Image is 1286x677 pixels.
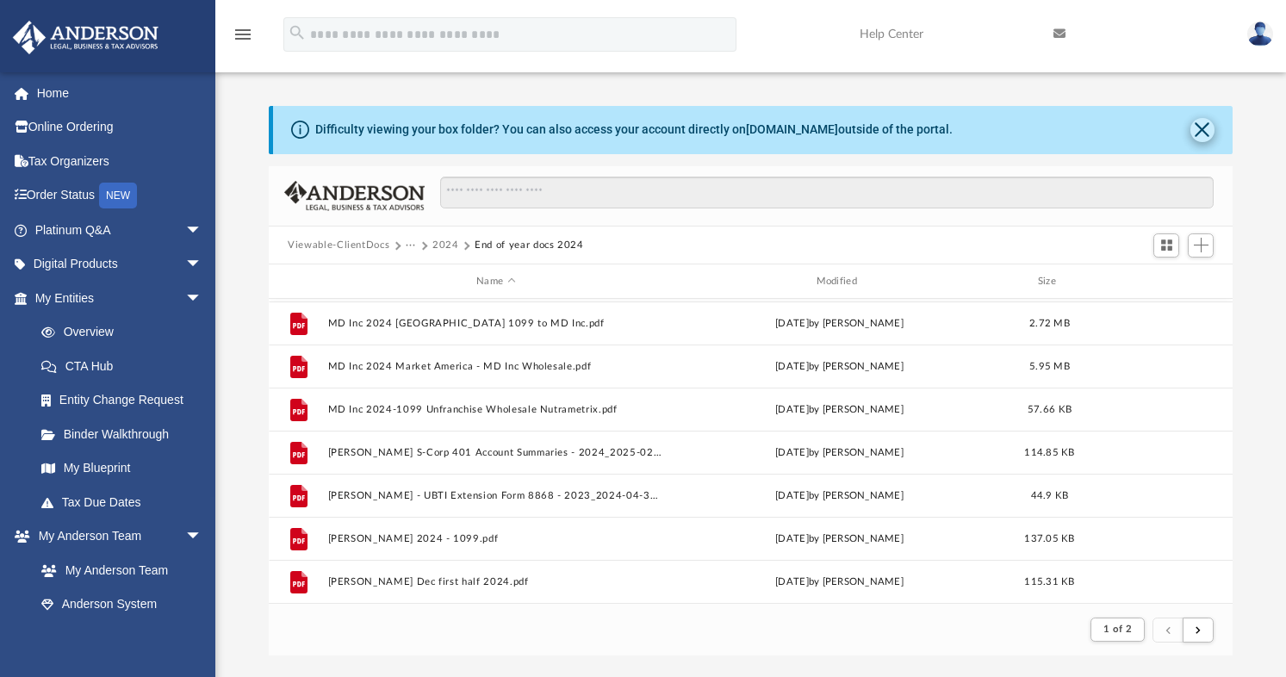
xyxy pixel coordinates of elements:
[1024,577,1074,587] span: 115.31 KB
[185,247,220,283] span: arrow_drop_down
[672,316,1008,332] div: [DATE] by [PERSON_NAME]
[1190,118,1215,142] button: Close
[672,575,1008,590] div: [DATE] by [PERSON_NAME]
[1016,274,1084,289] div: Size
[24,553,211,587] a: My Anderson Team
[672,488,1008,504] div: [DATE] by [PERSON_NAME]
[406,238,417,253] button: ···
[12,519,220,554] a: My Anderson Teamarrow_drop_down
[233,24,253,45] i: menu
[24,485,228,519] a: Tax Due Dates
[24,315,228,350] a: Overview
[440,177,1214,209] input: Search files and folders
[1024,534,1074,543] span: 137.05 KB
[1024,448,1074,457] span: 114.85 KB
[24,417,228,451] a: Binder Walkthrough
[672,531,1008,547] div: [DATE] by [PERSON_NAME]
[276,274,320,289] div: id
[1103,624,1132,634] span: 1 of 2
[672,402,1008,418] div: [DATE] by [PERSON_NAME]
[24,349,228,383] a: CTA Hub
[185,281,220,316] span: arrow_drop_down
[328,490,664,501] button: [PERSON_NAME] - UBTI Extension Form 8868 - 2023_2024-04-30_400.PDF
[1091,274,1212,289] div: id
[12,213,228,247] a: Platinum Q&Aarrow_drop_down
[12,247,228,282] a: Digital Productsarrow_drop_down
[672,359,1008,375] div: [DATE] by [PERSON_NAME]
[328,361,664,372] button: MD Inc 2024 Market America - MD Inc Wholesale.pdf
[288,23,307,42] i: search
[12,76,228,110] a: Home
[1029,362,1070,371] span: 5.95 MB
[1028,405,1072,414] span: 57.66 KB
[12,144,228,178] a: Tax Organizers
[1029,319,1070,328] span: 2.72 MB
[185,519,220,555] span: arrow_drop_down
[328,447,664,458] button: [PERSON_NAME] S-Corp 401 Account Summaries - 2024_2025-02-07_948.PDF
[1188,233,1214,258] button: Add
[746,122,838,136] a: [DOMAIN_NAME]
[671,274,1008,289] div: Modified
[328,576,664,587] button: [PERSON_NAME] Dec first half 2024.pdf
[1031,491,1069,500] span: 44.9 KB
[269,299,1233,603] div: grid
[12,110,228,145] a: Online Ordering
[1153,233,1179,258] button: Switch to Grid View
[475,238,584,253] button: End of year docs 2024
[672,445,1008,461] div: [DATE] by [PERSON_NAME]
[328,318,664,329] button: MD Inc 2024 [GEOGRAPHIC_DATA] 1099 to MD Inc.pdf
[12,281,228,315] a: My Entitiesarrow_drop_down
[24,587,220,622] a: Anderson System
[328,404,664,415] button: MD Inc 2024-1099 Unfranchise Wholesale Nutrametrix.pdf
[432,238,459,253] button: 2024
[8,21,164,54] img: Anderson Advisors Platinum Portal
[288,238,389,253] button: Viewable-ClientDocs
[12,178,228,214] a: Order StatusNEW
[233,33,253,45] a: menu
[24,451,220,486] a: My Blueprint
[99,183,137,208] div: NEW
[315,121,953,139] div: Difficulty viewing your box folder? You can also access your account directly on outside of the p...
[1090,618,1145,642] button: 1 of 2
[185,213,220,248] span: arrow_drop_down
[24,383,228,418] a: Entity Change Request
[328,533,664,544] button: [PERSON_NAME] 2024 - 1099.pdf
[327,274,664,289] div: Name
[1247,22,1273,47] img: User Pic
